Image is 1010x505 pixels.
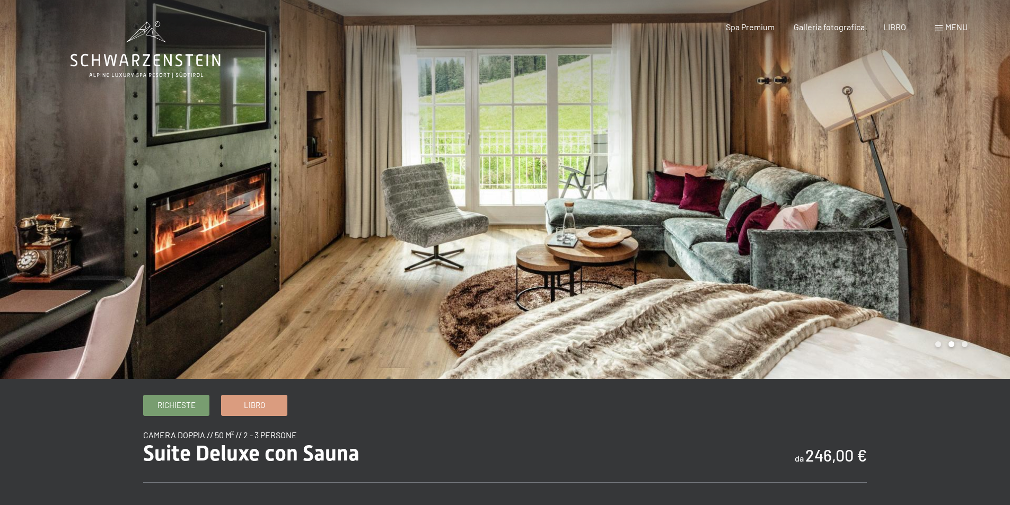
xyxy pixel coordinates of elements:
a: Libro [222,395,287,415]
a: Spa Premium [726,22,775,32]
font: Camera doppia // 50 m² // 2 - 3 persone [143,430,297,440]
a: Galleria fotografica [794,22,865,32]
font: menu [945,22,968,32]
font: Suite Deluxe con Sauna [143,441,359,466]
a: Richieste [144,395,209,415]
font: Libro [244,400,265,410]
font: 246,00 € [805,446,867,465]
a: LIBRO [883,22,906,32]
font: da [795,453,804,463]
font: Richieste [157,400,196,410]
